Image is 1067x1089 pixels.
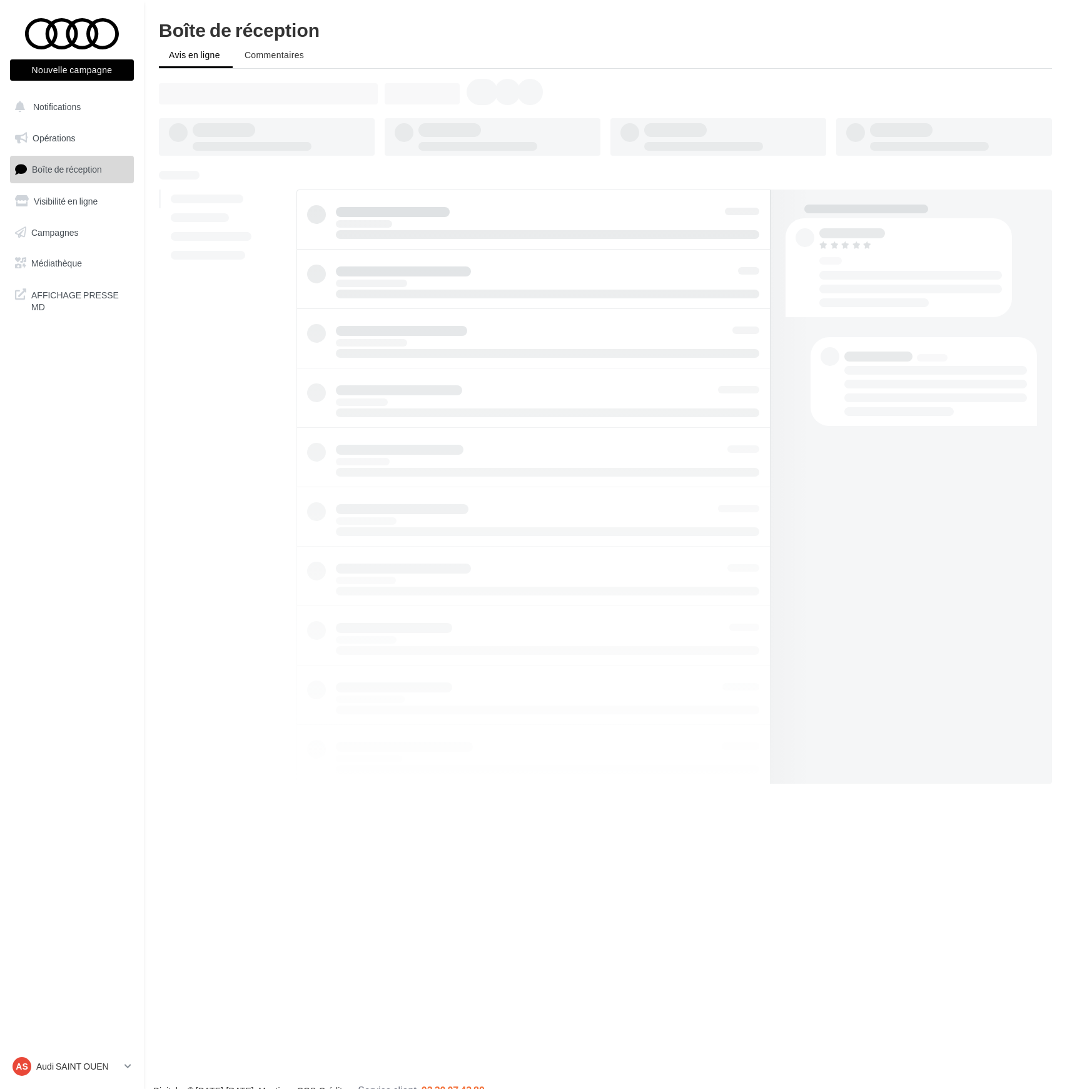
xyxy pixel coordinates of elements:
[8,220,136,246] a: Campagnes
[32,164,102,175] span: Boîte de réception
[245,49,304,60] span: Commentaires
[31,226,79,237] span: Campagnes
[31,286,129,313] span: AFFICHAGE PRESSE MD
[36,1060,119,1073] p: Audi SAINT OUEN
[33,101,81,112] span: Notifications
[8,281,136,318] a: AFFICHAGE PRESSE MD
[8,188,136,215] a: Visibilité en ligne
[8,94,131,120] button: Notifications
[8,250,136,276] a: Médiathèque
[159,20,1052,39] div: Boîte de réception
[31,258,82,268] span: Médiathèque
[10,59,134,81] button: Nouvelle campagne
[8,156,136,183] a: Boîte de réception
[8,125,136,151] a: Opérations
[10,1055,134,1078] a: AS Audi SAINT OUEN
[34,196,98,206] span: Visibilité en ligne
[16,1060,28,1073] span: AS
[33,133,75,143] span: Opérations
